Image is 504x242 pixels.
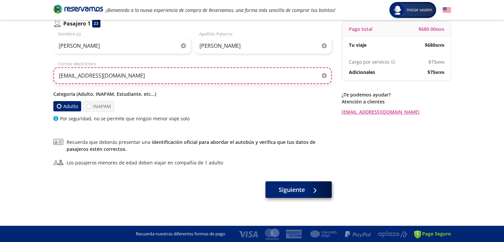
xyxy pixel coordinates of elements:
span: $ 680 [425,41,444,48]
p: Pago total [349,26,372,32]
a: [EMAIL_ADDRESS][DOMAIN_NAME] [342,108,451,115]
span: Siguiente [279,185,305,194]
span: Recuerda que deberás presentar una [67,139,332,152]
div: 23 [92,19,100,28]
button: English [443,6,451,14]
small: MXN [436,60,444,65]
div: Los pasajeros menores de edad deben viajar en compañía de 1 adulto [67,159,223,166]
p: Adicionales [349,69,375,76]
p: Pasajero 1 [63,20,90,28]
span: $ 680.00 [419,26,444,32]
small: MXN [435,43,444,48]
p: ¿Te podemos ayudar? [342,91,451,98]
span: Iniciar sesión [404,7,435,13]
span: $ 75 [427,69,444,76]
a: Brand Logo [53,4,103,16]
input: Apellido Paterno [194,37,332,54]
a: identificación oficial para abordar el autobús y verifica que tus datos de pasajeros estén correc... [67,139,315,152]
input: Nombre (s) [53,37,191,54]
em: ¡Bienvenido a la nueva experiencia de compra de Reservamos, una forma más sencilla de comprar tus... [106,7,335,13]
small: MXN [435,70,444,75]
button: Siguiente [265,181,332,198]
label: INAPAM [83,101,115,112]
p: Recuerda nuestras diferentes formas de pago [136,231,225,237]
p: Cargo por servicio [349,58,389,65]
label: Adulto [53,101,81,111]
p: Categoría (Adulto, INAPAM, Estudiante, etc...) [53,91,332,97]
p: Atención a clientes [342,98,451,105]
input: Correo electrónico [53,67,332,84]
p: Por seguridad, no se permite que ningún menor viaje solo [60,115,190,122]
span: $ 75 [428,58,444,65]
small: MXN [436,27,444,32]
p: Tu viaje [349,41,366,48]
i: Brand Logo [53,4,103,14]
